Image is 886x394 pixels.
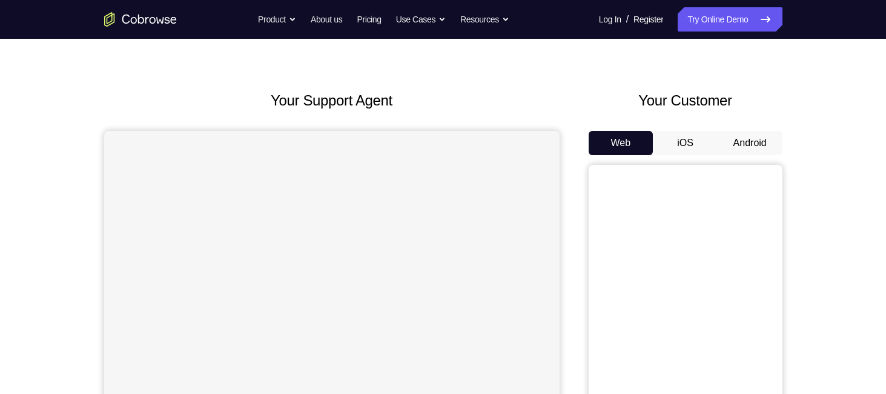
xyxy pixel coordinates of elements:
button: Product [258,7,296,32]
a: About us [311,7,342,32]
a: Try Online Demo [678,7,782,32]
a: Pricing [357,7,381,32]
button: iOS [653,131,718,155]
button: Android [718,131,782,155]
a: Log In [599,7,621,32]
button: Use Cases [396,7,446,32]
button: Web [589,131,653,155]
button: Resources [460,7,509,32]
h2: Your Customer [589,90,782,112]
h2: Your Support Agent [104,90,560,112]
a: Register [633,7,663,32]
span: / [626,12,629,27]
a: Go to the home page [104,12,177,27]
